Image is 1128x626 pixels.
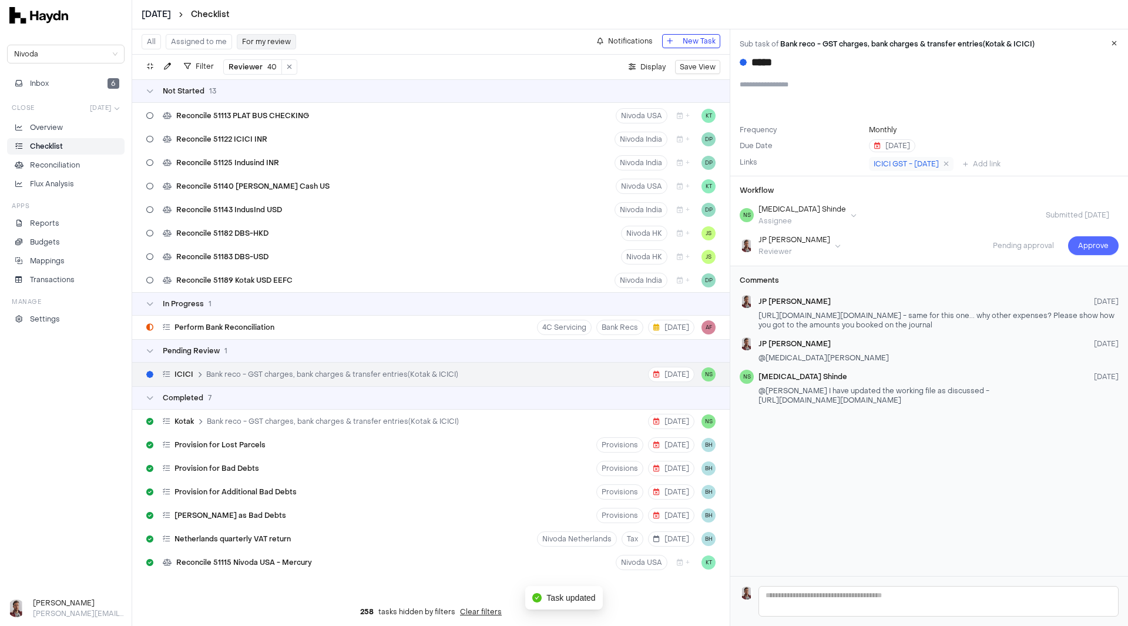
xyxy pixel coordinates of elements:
[207,417,459,426] span: Bank reco - GST charges, bank charges & transfer entries(Kotak & ICICI)
[758,297,831,306] span: JP [PERSON_NAME]
[163,299,204,309] span: In Progress
[706,112,712,120] span: KT
[1068,236,1119,255] button: Approve
[743,211,751,220] span: NS
[653,534,689,544] span: [DATE]
[672,155,694,170] button: +
[653,440,689,450] span: [DATE]
[758,353,1119,363] p: @[MEDICAL_DATA][PERSON_NAME]
[701,320,716,334] button: AF
[740,205,857,226] button: NS[MEDICAL_DATA] ShindeAssignee
[701,485,716,499] button: BH
[740,295,753,308] img: JP Smit
[740,158,757,167] label: Links
[706,182,712,191] span: KT
[163,86,204,96] span: Not Started
[662,34,720,48] button: New Task
[653,464,689,473] span: [DATE]
[624,60,670,74] button: Display
[653,417,689,426] span: [DATE]
[176,158,279,168] span: Reconcile 51125 Indusind INR
[705,441,713,450] span: BH
[701,109,716,123] button: KT
[174,323,274,332] span: Perform Bank Reconciliation
[675,60,720,74] button: Save View
[176,135,267,144] span: Reconcile 51122 ICICI INR
[740,141,864,150] label: Due Date
[174,440,266,450] span: Provision for Lost Parcels
[621,226,667,241] button: Nivoda HK
[7,75,125,92] button: Inbox6
[869,125,897,135] button: Monthly
[174,511,286,520] span: [PERSON_NAME] as Bad Debts
[740,276,1119,285] h3: Comments
[224,346,227,356] span: 1
[705,159,713,168] span: DP
[672,273,694,288] button: +
[705,464,713,473] span: BH
[648,367,694,382] button: [DATE]
[615,273,667,288] button: Nivoda India
[701,132,716,146] button: DP
[30,122,63,133] p: Overview
[237,34,296,49] button: For my review
[7,138,125,155] a: Checklist
[701,367,716,381] button: NS
[874,141,910,150] span: [DATE]
[758,247,830,256] div: Reviewer
[648,508,694,523] button: [DATE]
[706,253,711,262] span: JS
[874,159,939,169] span: ICICI GST - [DATE]
[740,39,1035,49] a: Sub task of Bank reco - GST charges, bank charges & transfer entries(Kotak & ICICI)
[701,461,716,476] button: BH
[648,414,694,429] button: [DATE]
[176,229,268,238] span: Reconcile 51182 DBS-HKD
[672,108,694,123] button: +
[758,339,831,349] span: JP [PERSON_NAME]
[85,101,125,115] button: [DATE]
[615,202,667,217] button: Nivoda India
[8,600,25,617] img: JP Smit
[30,274,75,285] p: Transactions
[648,437,694,453] button: [DATE]
[622,531,643,547] button: Tax
[132,598,730,626] div: tasks hidden by filters
[196,61,214,72] span: Filter
[206,370,458,379] span: Bank reco - GST charges, bank charges & transfer entries(Kotak & ICICI)
[740,587,753,600] img: JP Smit
[460,607,502,617] button: Clear filters
[142,9,230,21] nav: breadcrumb
[360,607,374,617] span: 258
[12,103,35,112] h3: Close
[740,125,864,135] label: Frequency
[596,484,643,500] button: Provisions
[163,346,220,356] span: Pending Review
[176,276,293,285] span: Reconcile 51189 Kotak USD EEFC
[596,437,643,453] button: Provisions
[758,205,846,214] div: [MEDICAL_DATA] Shinde
[648,461,694,476] button: [DATE]
[701,414,716,429] button: NS
[706,558,712,567] span: KT
[208,393,211,403] span: 7
[615,155,667,170] button: Nivoda India
[621,249,667,265] button: Nivoda HK
[176,205,282,215] span: Reconcile 51143 IndusInd USD
[616,108,667,123] button: Nivoda USA
[1036,210,1119,220] span: Submitted [DATE]
[640,61,666,73] span: Display
[740,235,841,256] button: JP SmitJP [PERSON_NAME]Reviewer
[7,176,125,192] a: Flux Analysis
[648,320,694,335] button: [DATE]
[592,34,657,48] button: Notifications
[705,370,713,379] span: NS
[672,226,694,241] button: +
[780,39,1035,49] span: Bank reco - GST charges, bank charges & transfer entries(Kotak & ICICI)
[648,484,694,500] button: [DATE]
[546,591,595,604] span: Task updated
[758,311,1119,330] p: [URL][DOMAIN_NAME][DOMAIN_NAME] - same for this one... why other expenses? Please show how you go...
[616,179,667,194] button: Nivoda USA
[179,59,219,73] button: Filter
[758,372,847,381] span: [MEDICAL_DATA] Shinde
